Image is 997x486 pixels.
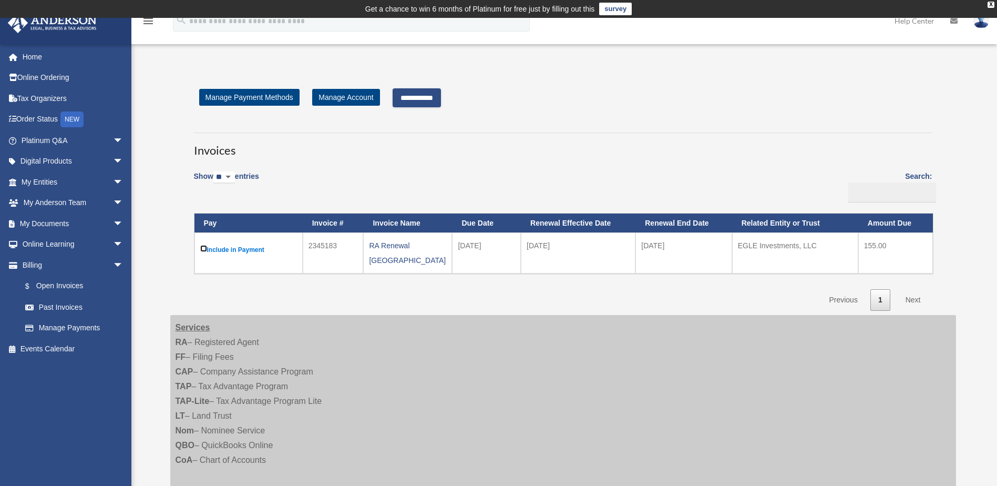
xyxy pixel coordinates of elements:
th: Renewal End Date: activate to sort column ascending [635,214,732,233]
th: Related Entity or Trust: activate to sort column ascending [732,214,858,233]
span: arrow_drop_down [113,130,134,151]
input: Search: [848,183,936,202]
span: arrow_drop_down [113,171,134,193]
span: arrow_drop_down [113,151,134,173]
label: Search: [845,170,932,202]
strong: QBO [176,441,194,450]
a: Order StatusNEW [7,109,139,130]
a: Tax Organizers [7,88,139,109]
i: search [176,14,187,26]
span: arrow_drop_down [113,234,134,256]
i: menu [142,15,155,27]
a: Manage Payments [15,318,134,339]
a: Online Learningarrow_drop_down [7,234,139,255]
a: Digital Productsarrow_drop_down [7,151,139,172]
div: close [988,2,994,8]
img: Anderson Advisors Platinum Portal [5,13,100,33]
span: arrow_drop_down [113,213,134,235]
select: Showentries [213,171,235,184]
span: $ [31,280,36,293]
th: Pay: activate to sort column descending [194,214,303,233]
td: [DATE] [452,232,521,274]
a: Online Ordering [7,67,139,88]
div: Get a chance to win 6 months of Platinum for free just by filling out this [365,3,595,15]
a: survey [599,3,632,15]
a: Platinum Q&Aarrow_drop_down [7,130,139,151]
th: Invoice #: activate to sort column ascending [303,214,364,233]
img: User Pic [973,13,989,28]
td: 2345183 [303,232,364,274]
a: Events Calendar [7,338,139,359]
strong: FF [176,352,186,361]
span: arrow_drop_down [113,255,134,276]
a: My Entitiesarrow_drop_down [7,171,139,193]
strong: CoA [176,455,193,464]
a: Previous [821,289,865,311]
th: Renewal Effective Date: activate to sort column ascending [521,214,635,233]
strong: Nom [176,426,194,435]
th: Due Date: activate to sort column ascending [452,214,521,233]
th: Amount Due: activate to sort column ascending [858,214,933,233]
a: Home [7,46,139,67]
a: Manage Account [312,89,379,106]
a: Billingarrow_drop_down [7,255,134,276]
td: [DATE] [521,232,635,274]
h3: Invoices [194,133,932,159]
a: My Anderson Teamarrow_drop_down [7,193,139,214]
span: arrow_drop_down [113,193,134,214]
td: EGLE Investments, LLC [732,232,858,274]
a: My Documentsarrow_drop_down [7,213,139,234]
th: Invoice Name: activate to sort column ascending [363,214,452,233]
strong: TAP-Lite [176,397,210,406]
div: RA Renewal [GEOGRAPHIC_DATA] [369,238,446,268]
label: Include in Payment [200,243,297,256]
strong: RA [176,338,188,347]
td: [DATE] [635,232,732,274]
strong: TAP [176,382,192,391]
a: Past Invoices [15,297,134,318]
a: menu [142,18,155,27]
a: Manage Payment Methods [199,89,300,106]
td: 155.00 [858,232,933,274]
a: Next [898,289,929,311]
a: $Open Invoices [15,276,129,297]
strong: Services [176,323,210,332]
a: 1 [870,289,890,311]
input: Include in Payment [200,245,207,252]
label: Show entries [194,170,259,194]
div: NEW [60,112,84,127]
strong: CAP [176,367,193,376]
strong: LT [176,411,185,420]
